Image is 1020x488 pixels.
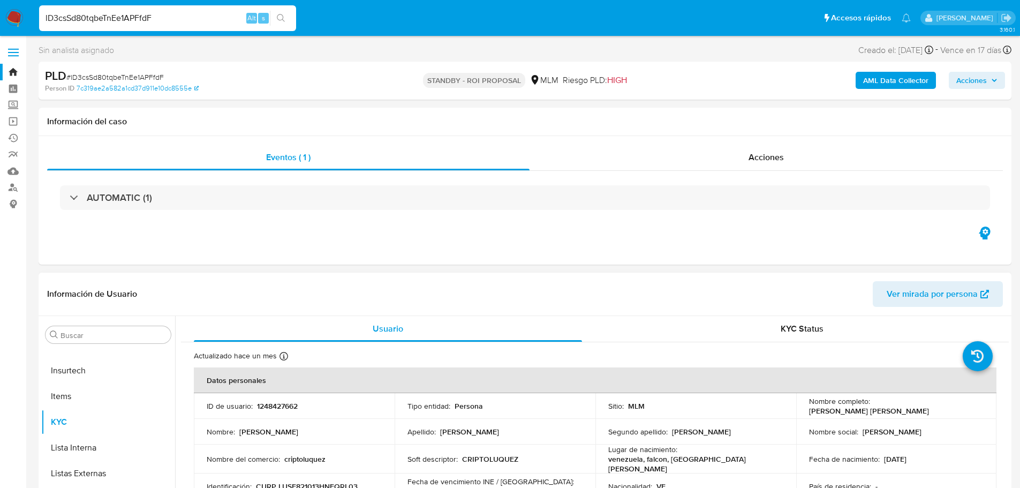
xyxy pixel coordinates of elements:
b: AML Data Collector [863,72,928,89]
button: Buscar [50,331,58,339]
button: Lista Interna [41,435,175,461]
p: venezuela, falcon, [GEOGRAPHIC_DATA][PERSON_NAME] [608,454,779,474]
p: Fecha de vencimiento INE / [GEOGRAPHIC_DATA] : [407,477,574,486]
span: Alt [247,13,256,23]
span: Ver mirada por persona [887,281,978,307]
b: PLD [45,67,66,84]
p: [DATE] [884,454,906,464]
button: KYC [41,409,175,435]
p: criptoluquez [284,454,326,464]
div: Creado el: [DATE] [858,43,933,57]
span: Accesos rápidos [831,12,891,24]
p: Segundo apellido : [608,427,668,437]
span: s [262,13,265,23]
a: Salir [1001,12,1012,24]
p: Sitio : [608,401,624,411]
button: Acciones [949,72,1005,89]
p: Tipo entidad : [407,401,450,411]
button: Items [41,384,175,409]
span: HIGH [607,74,627,86]
span: Eventos ( 1 ) [266,151,311,163]
p: MLM [628,401,645,411]
p: [PERSON_NAME] [239,427,298,437]
p: CRIPTOLUQUEZ [462,454,518,464]
div: MLM [530,74,558,86]
button: Insurtech [41,358,175,384]
span: Acciones [956,72,987,89]
p: Apellido : [407,427,436,437]
p: STANDBY - ROI PROPOSAL [423,73,525,88]
p: Actualizado hace un mes [194,351,277,361]
p: [PERSON_NAME] [863,427,921,437]
p: Fecha de nacimiento : [809,454,880,464]
span: - [935,43,938,57]
p: [PERSON_NAME] [PERSON_NAME] [809,406,929,416]
span: Usuario [373,322,403,335]
a: Notificaciones [902,13,911,22]
span: Acciones [749,151,784,163]
button: Listas Externas [41,461,175,486]
a: 7c319ae2a582a1cd37d911e10dc8555e [77,84,199,93]
p: ID de usuario : [207,401,253,411]
p: Lugar de nacimiento : [608,445,677,454]
h3: AUTOMATIC (1) [87,192,152,204]
p: Soft descriptor : [407,454,458,464]
h1: Información de Usuario [47,289,137,299]
p: [PERSON_NAME] [440,427,499,437]
button: Ver mirada por persona [873,281,1003,307]
button: search-icon [270,11,292,26]
span: Vence en 17 días [940,44,1001,56]
p: [PERSON_NAME] [672,427,731,437]
p: Nombre del comercio : [207,454,280,464]
h1: Información del caso [47,116,1003,127]
div: AUTOMATIC (1) [60,185,990,210]
b: Person ID [45,84,74,93]
button: AML Data Collector [856,72,936,89]
th: Datos personales [194,367,996,393]
p: Nombre completo : [809,396,870,406]
p: Nombre social : [809,427,858,437]
p: Persona [455,401,483,411]
span: KYC Status [781,322,823,335]
p: 1248427662 [257,401,298,411]
p: marianathalie.grajeda@mercadolibre.com.mx [936,13,997,23]
input: Buscar [61,331,167,340]
span: Sin analista asignado [39,44,114,56]
span: Riesgo PLD: [563,74,627,86]
p: Nombre : [207,427,235,437]
span: # lD3csSd80tqbeTnEe1APFfdF [66,72,164,82]
input: Buscar usuario o caso... [39,11,296,25]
